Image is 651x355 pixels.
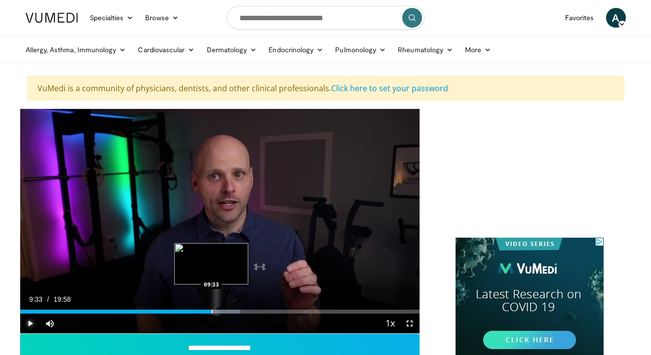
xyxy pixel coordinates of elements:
[606,8,626,28] a: A
[400,314,420,333] button: Fullscreen
[227,6,424,30] input: Search topics, interventions
[139,8,185,28] a: Browse
[263,40,329,60] a: Endocrinology
[54,295,71,303] span: 19:58
[174,243,248,284] img: image.jpeg
[84,8,140,28] a: Specialties
[459,40,497,60] a: More
[20,310,420,314] div: Progress Bar
[329,40,392,60] a: Pulmonology
[20,314,40,333] button: Play
[29,295,42,303] span: 9:33
[27,76,624,101] div: VuMedi is a community of physicians, dentists, and other clinical professionals.
[20,109,420,334] video-js: Video Player
[26,13,78,23] img: VuMedi Logo
[392,40,459,60] a: Rheumatology
[456,108,604,232] iframe: Advertisement
[132,40,200,60] a: Cardiovascular
[380,314,400,333] button: Playback Rate
[20,40,132,60] a: Allergy, Asthma, Immunology
[40,314,60,333] button: Mute
[201,40,263,60] a: Dermatology
[559,8,600,28] a: Favorites
[47,295,49,303] span: /
[331,83,448,94] a: Click here to set your password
